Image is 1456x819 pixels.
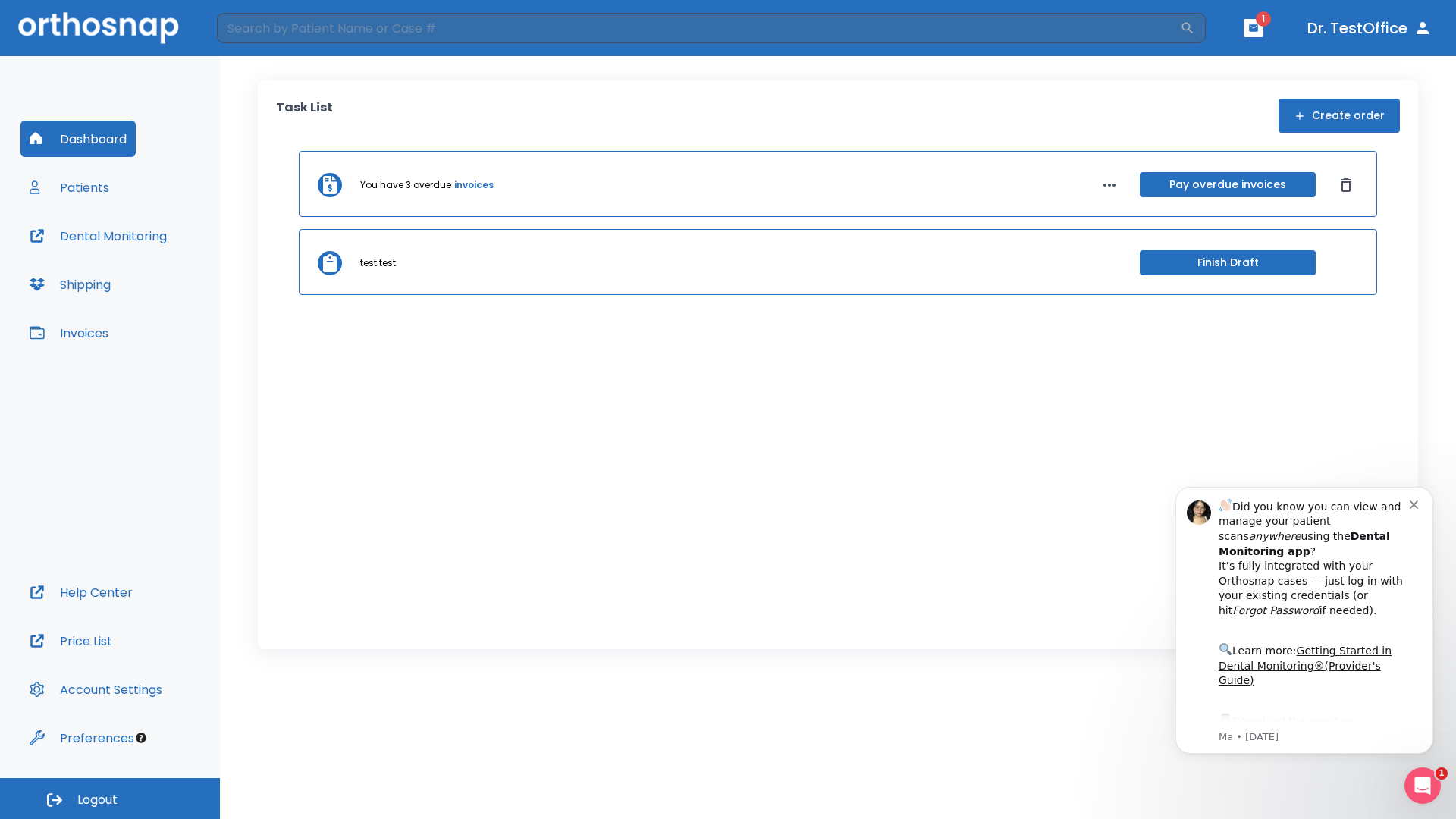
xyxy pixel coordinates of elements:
[20,169,118,206] button: Patients
[217,13,1180,43] input: Search by Patient Name or Case #
[20,218,176,254] button: Dental Monitoring
[66,257,257,271] p: Message from Ma, sent 5w ago
[20,671,171,708] button: Account Settings
[360,178,451,192] p: You have 3 overdue
[1404,767,1441,804] iframe: Intercom live chat
[20,121,136,157] button: Dashboard
[20,574,142,610] button: Help Center
[454,178,494,192] a: invoices
[1279,99,1400,133] button: Create order
[20,623,121,659] button: Price List
[1140,250,1316,275] button: Finish Draft
[77,792,118,808] span: Logout
[18,12,179,43] img: Orthosnap
[1140,172,1316,197] button: Pay overdue invoices
[134,731,148,745] div: Tooltip anchor
[20,720,143,756] button: Preferences
[360,256,396,270] p: test test
[66,242,201,269] a: App Store
[20,266,120,303] button: Shipping
[66,238,257,315] div: Download the app: | ​ Let us know if you need help getting started!
[257,24,269,36] button: Dismiss notification
[276,99,333,133] p: Task List
[1334,173,1358,197] button: Dismiss
[1153,473,1456,763] iframe: Intercom notifications message
[1256,11,1271,27] span: 1
[20,315,118,351] button: Invoices
[1301,14,1438,42] button: Dr. TestOffice
[1436,767,1448,780] span: 1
